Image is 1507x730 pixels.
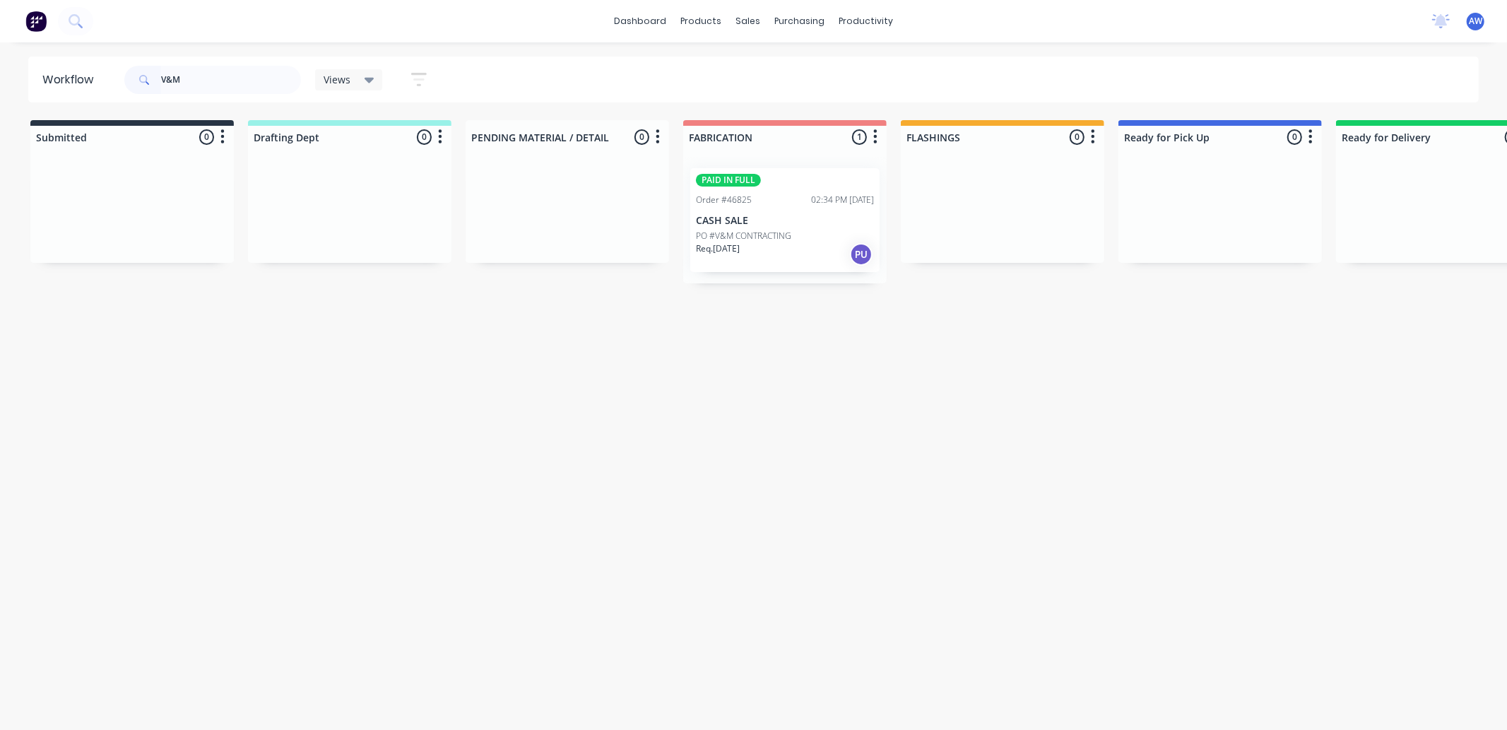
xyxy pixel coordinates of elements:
[767,11,832,32] div: purchasing
[1469,15,1482,28] span: AW
[696,194,752,206] div: Order #46825
[25,11,47,32] img: Factory
[42,71,100,88] div: Workflow
[161,66,301,94] input: Search for orders...
[728,11,767,32] div: sales
[696,230,791,242] p: PO #V&M CONTRACTING
[832,11,900,32] div: productivity
[811,194,874,206] div: 02:34 PM [DATE]
[324,72,350,87] span: Views
[607,11,673,32] a: dashboard
[696,174,761,187] div: PAID IN FULL
[696,215,874,227] p: CASH SALE
[690,168,880,272] div: PAID IN FULLOrder #4682502:34 PM [DATE]CASH SALEPO #V&M CONTRACTINGReq.[DATE]PU
[696,242,740,255] p: Req. [DATE]
[673,11,728,32] div: products
[850,243,873,266] div: PU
